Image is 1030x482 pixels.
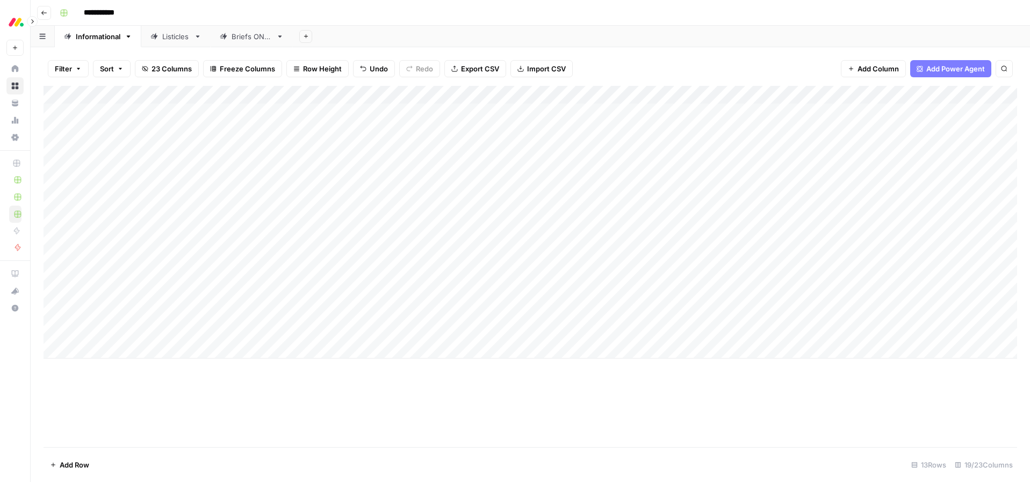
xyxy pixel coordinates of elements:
a: Informational [55,26,141,47]
button: Freeze Columns [203,60,282,77]
div: Briefs ONLY [232,31,272,42]
button: Sort [93,60,131,77]
a: Listicles [141,26,211,47]
a: Browse [6,77,24,94]
div: 13 Rows [907,456,950,473]
button: Redo [399,60,440,77]
span: Add Row [60,459,89,470]
a: AirOps Academy [6,265,24,282]
a: Settings [6,129,24,146]
button: Undo [353,60,395,77]
button: Export CSV [444,60,506,77]
span: Filter [55,63,72,74]
div: What's new? [7,283,23,299]
button: Add Power Agent [910,60,991,77]
img: Monday.com Logo [6,12,26,32]
span: 23 Columns [152,63,192,74]
span: Redo [416,63,433,74]
span: Add Power Agent [926,63,985,74]
button: Workspace: Monday.com [6,9,24,35]
a: Usage [6,112,24,129]
span: Sort [100,63,114,74]
div: Informational [76,31,120,42]
span: Add Column [858,63,899,74]
span: Row Height [303,63,342,74]
button: Add Column [841,60,906,77]
button: 23 Columns [135,60,199,77]
a: Briefs ONLY [211,26,293,47]
button: Add Row [44,456,96,473]
button: What's new? [6,282,24,300]
button: Import CSV [510,60,573,77]
div: Listicles [162,31,190,42]
button: Filter [48,60,89,77]
button: Help + Support [6,300,24,317]
span: Undo [370,63,388,74]
span: Freeze Columns [220,63,275,74]
span: Export CSV [461,63,499,74]
span: Import CSV [527,63,566,74]
a: Home [6,60,24,77]
a: Your Data [6,94,24,112]
div: 19/23 Columns [950,456,1017,473]
button: Row Height [286,60,349,77]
